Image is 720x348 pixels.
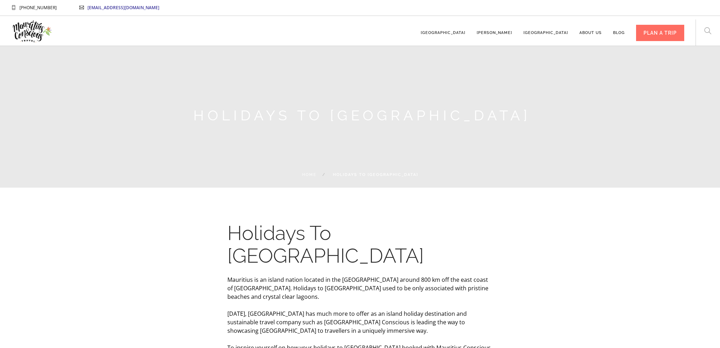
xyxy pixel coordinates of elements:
li: Holidays to [GEOGRAPHIC_DATA] [317,171,418,179]
a: PLAN A TRIP [636,20,684,39]
div: PLAN A TRIP [636,25,684,41]
a: Blog [613,20,625,39]
a: [PERSON_NAME] [477,20,512,39]
h1: Holidays To [GEOGRAPHIC_DATA] [227,222,493,267]
a: [GEOGRAPHIC_DATA] [421,20,465,39]
span: [DATE], [GEOGRAPHIC_DATA] has much more to offer as an island holiday destination and sustainable... [227,310,467,335]
h2: Holidays to [GEOGRAPHIC_DATA] [158,107,566,124]
a: Home [302,172,317,177]
a: [EMAIL_ADDRESS][DOMAIN_NAME] [87,5,159,11]
a: [GEOGRAPHIC_DATA] [523,20,568,39]
span: [PHONE_NUMBER] [19,5,57,11]
p: Mauritius is an island nation located in the [GEOGRAPHIC_DATA] around 800 km off the east coast o... [227,275,493,301]
img: Mauritius Conscious Travel [11,18,53,45]
a: About us [579,20,602,39]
